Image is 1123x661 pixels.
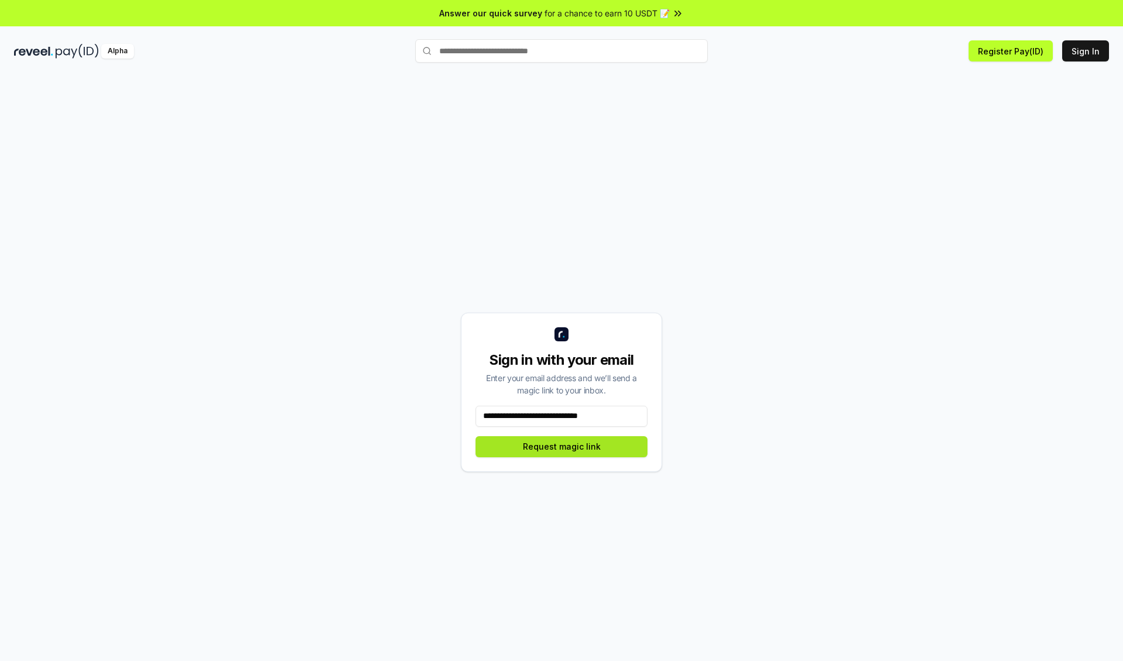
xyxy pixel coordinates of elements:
div: Alpha [101,44,134,59]
img: reveel_dark [14,44,53,59]
button: Register Pay(ID) [969,40,1053,61]
img: logo_small [554,327,569,341]
div: Sign in with your email [476,351,647,369]
span: for a chance to earn 10 USDT 📝 [545,7,670,19]
img: pay_id [56,44,99,59]
div: Enter your email address and we’ll send a magic link to your inbox. [476,372,647,396]
span: Answer our quick survey [439,7,542,19]
button: Request magic link [476,436,647,457]
button: Sign In [1062,40,1109,61]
